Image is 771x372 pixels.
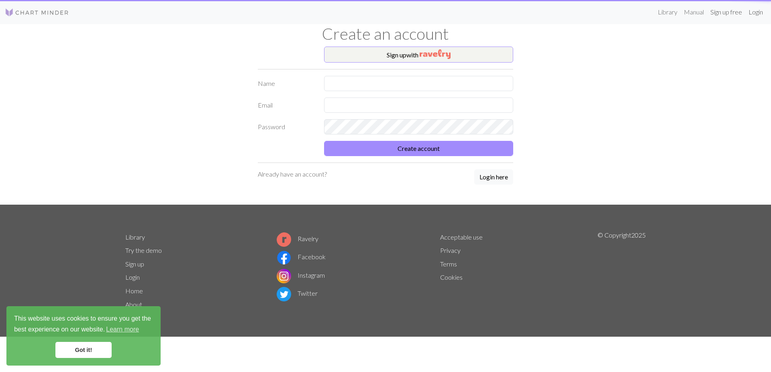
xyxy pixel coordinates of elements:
a: Facebook [277,253,326,260]
a: Cookies [440,273,463,281]
a: Terms [440,260,457,268]
a: learn more about cookies [105,323,140,335]
a: Home [125,287,143,295]
a: Acceptable use [440,233,483,241]
div: cookieconsent [6,306,161,366]
a: Twitter [277,289,318,297]
a: dismiss cookie message [55,342,112,358]
a: Manual [681,4,707,20]
a: Library [655,4,681,20]
span: This website uses cookies to ensure you get the best experience on our website. [14,314,153,335]
a: Try the demo [125,246,162,254]
button: Login here [474,169,513,185]
a: Privacy [440,246,461,254]
img: Instagram logo [277,269,291,283]
a: Sign up free [707,4,745,20]
button: Create account [324,141,513,156]
button: Sign upwith [324,47,513,63]
a: Instagram [277,271,325,279]
img: Twitter logo [277,287,291,301]
label: Email [253,98,319,113]
a: Ravelry [277,235,318,242]
label: Password [253,119,319,134]
img: Ravelry [420,49,451,59]
img: Facebook logo [277,250,291,265]
a: Sign up [125,260,144,268]
p: © Copyright 2025 [598,230,646,311]
a: Login [125,273,140,281]
a: About [125,301,142,308]
h1: Create an account [120,24,651,43]
a: Library [125,233,145,241]
p: Already have an account? [258,169,327,179]
label: Name [253,76,319,91]
img: Logo [5,8,69,17]
img: Ravelry logo [277,232,291,247]
a: Login [745,4,766,20]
